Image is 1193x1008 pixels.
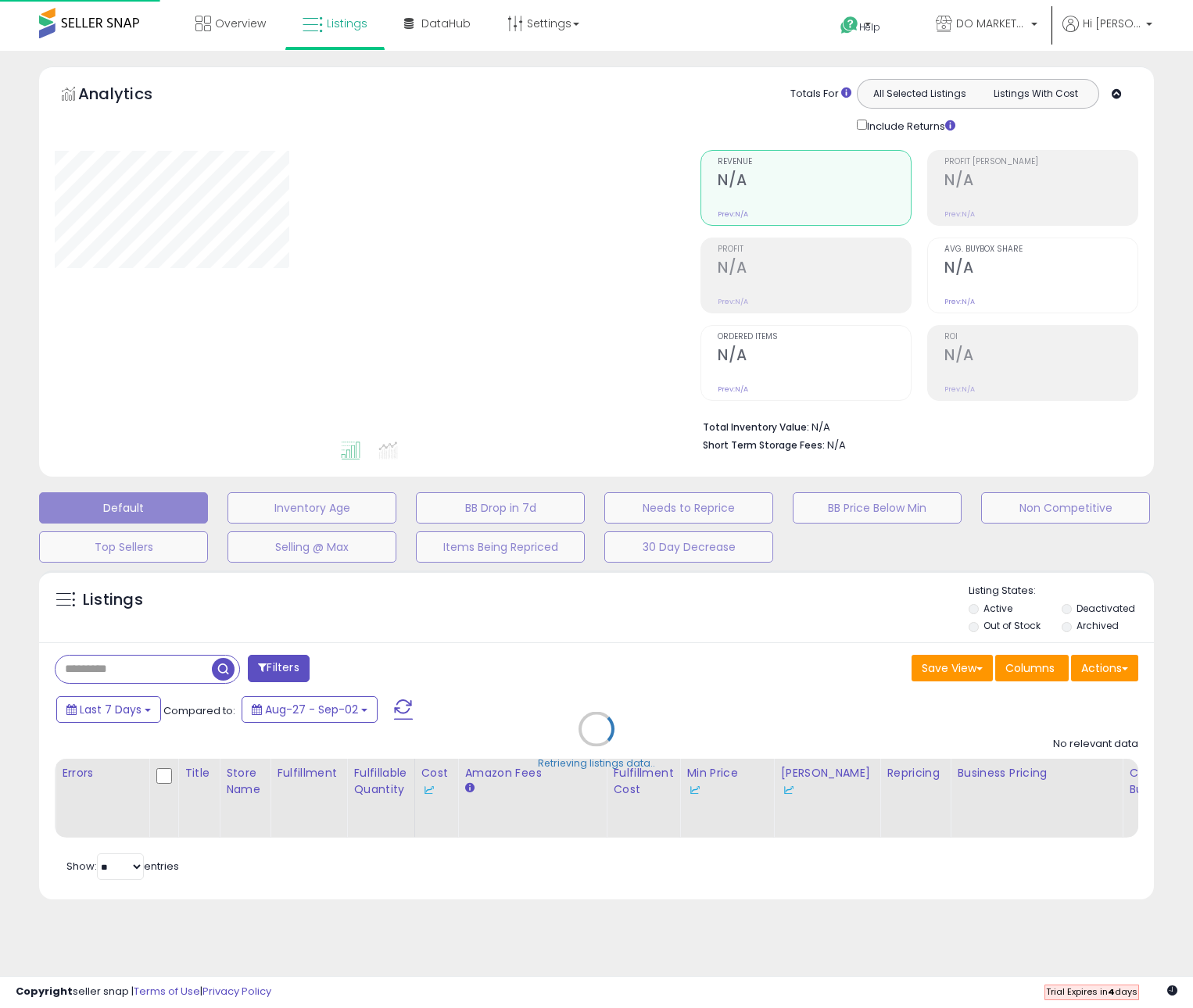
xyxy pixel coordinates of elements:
[790,87,851,102] div: Totals For
[416,531,585,563] button: Items Being Repriced
[718,384,748,394] small: Prev: N/A
[828,4,911,51] a: Help
[944,209,975,219] small: Prev: N/A
[981,492,1150,524] button: Non Competitive
[227,531,396,563] button: Selling @ Max
[944,297,975,306] small: Prev: N/A
[39,492,208,524] button: Default
[421,16,471,31] span: DataHub
[862,84,978,104] button: All Selected Listings
[718,346,911,367] h2: N/A
[718,209,748,219] small: Prev: N/A
[227,492,396,524] button: Inventory Age
[944,171,1137,192] h2: N/A
[944,259,1137,280] h2: N/A
[718,171,911,192] h2: N/A
[703,420,809,434] b: Total Inventory Value:
[718,259,911,280] h2: N/A
[1083,16,1141,31] span: Hi [PERSON_NAME]
[944,245,1137,254] span: Avg. Buybox Share
[859,20,880,34] span: Help
[215,16,266,31] span: Overview
[718,333,911,341] span: Ordered Items
[977,84,1094,104] button: Listings With Cost
[703,416,1127,435] li: N/A
[703,438,825,452] b: Short Term Storage Fees:
[944,346,1137,367] h2: N/A
[827,438,846,452] span: N/A
[718,245,911,254] span: Profit
[793,492,962,524] button: BB Price Below Min
[944,384,975,394] small: Prev: N/A
[327,16,367,31] span: Listings
[78,83,183,109] h5: Analytics
[604,531,773,563] button: 30 Day Decrease
[845,116,974,134] div: Include Returns
[39,531,208,563] button: Top Sellers
[956,16,1026,31] span: DO MARKETPLACE LLC
[944,158,1137,166] span: Profit [PERSON_NAME]
[416,492,585,524] button: BB Drop in 7d
[604,492,773,524] button: Needs to Reprice
[1062,16,1152,51] a: Hi [PERSON_NAME]
[944,333,1137,341] span: ROI
[538,756,655,770] div: Retrieving listings data..
[718,158,911,166] span: Revenue
[718,297,748,306] small: Prev: N/A
[840,16,859,35] i: Get Help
